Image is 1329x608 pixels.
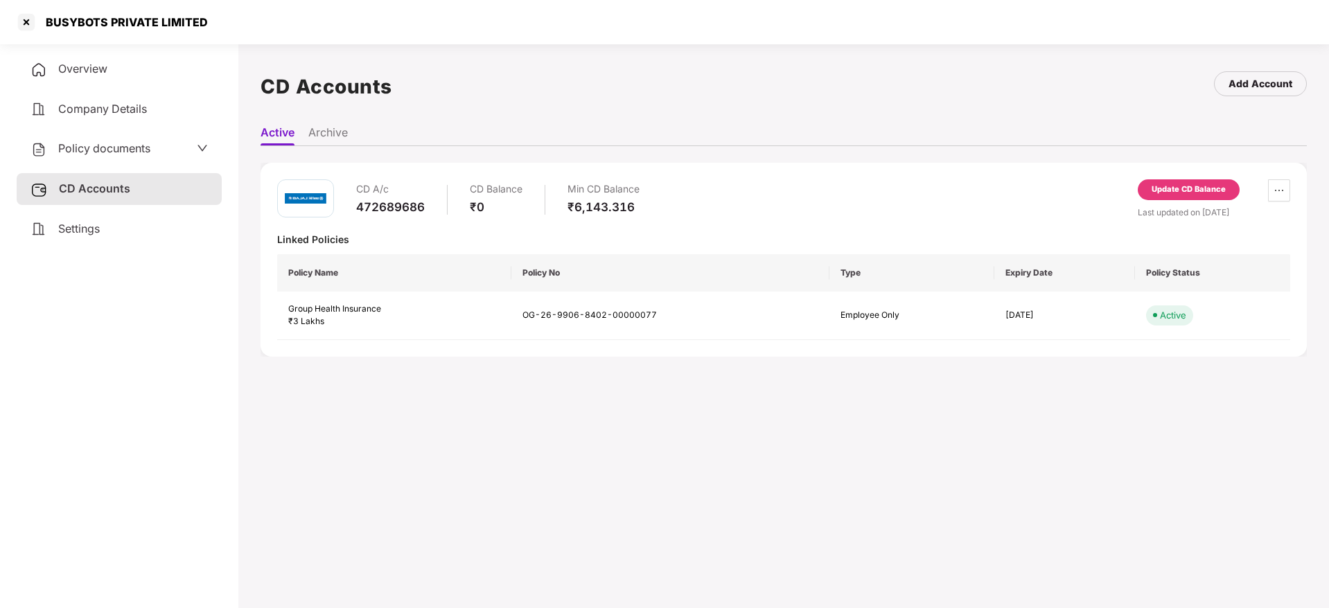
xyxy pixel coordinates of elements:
[840,309,983,322] div: Employee Only
[567,199,640,215] div: ₹6,143.316
[58,62,107,75] span: Overview
[197,143,208,154] span: down
[277,233,1290,246] div: Linked Policies
[994,292,1135,341] td: [DATE]
[285,186,326,212] img: bajaj.png
[59,181,130,195] span: CD Accounts
[288,303,500,316] div: Group Health Insurance
[1269,185,1290,196] span: ellipsis
[288,316,324,326] span: ₹3 Lakhs
[58,102,147,116] span: Company Details
[1160,308,1186,322] div: Active
[356,199,425,215] div: 472689686
[470,199,522,215] div: ₹0
[37,15,208,29] div: BUSYBOTS PRIVATE LIMITED
[261,71,392,102] h1: CD Accounts
[1229,76,1292,91] div: Add Account
[261,125,294,145] li: Active
[567,179,640,199] div: Min CD Balance
[356,179,425,199] div: CD A/c
[30,141,47,158] img: svg+xml;base64,PHN2ZyB4bWxucz0iaHR0cDovL3d3dy53My5vcmcvMjAwMC9zdmciIHdpZHRoPSIyNCIgaGVpZ2h0PSIyNC...
[58,222,100,235] span: Settings
[1152,184,1226,196] div: Update CD Balance
[829,254,994,292] th: Type
[470,179,522,199] div: CD Balance
[1135,254,1290,292] th: Policy Status
[30,101,47,118] img: svg+xml;base64,PHN2ZyB4bWxucz0iaHR0cDovL3d3dy53My5vcmcvMjAwMC9zdmciIHdpZHRoPSIyNCIgaGVpZ2h0PSIyNC...
[30,181,48,198] img: svg+xml;base64,PHN2ZyB3aWR0aD0iMjUiIGhlaWdodD0iMjQiIHZpZXdCb3g9IjAgMCAyNSAyNCIgZmlsbD0ibm9uZSIgeG...
[994,254,1135,292] th: Expiry Date
[30,62,47,78] img: svg+xml;base64,PHN2ZyB4bWxucz0iaHR0cDovL3d3dy53My5vcmcvMjAwMC9zdmciIHdpZHRoPSIyNCIgaGVpZ2h0PSIyNC...
[1268,179,1290,202] button: ellipsis
[58,141,150,155] span: Policy documents
[30,221,47,238] img: svg+xml;base64,PHN2ZyB4bWxucz0iaHR0cDovL3d3dy53My5vcmcvMjAwMC9zdmciIHdpZHRoPSIyNCIgaGVpZ2h0PSIyNC...
[277,254,511,292] th: Policy Name
[1138,206,1290,219] div: Last updated on [DATE]
[308,125,348,145] li: Archive
[511,254,830,292] th: Policy No
[511,292,830,341] td: OG-26-9906-8402-00000077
